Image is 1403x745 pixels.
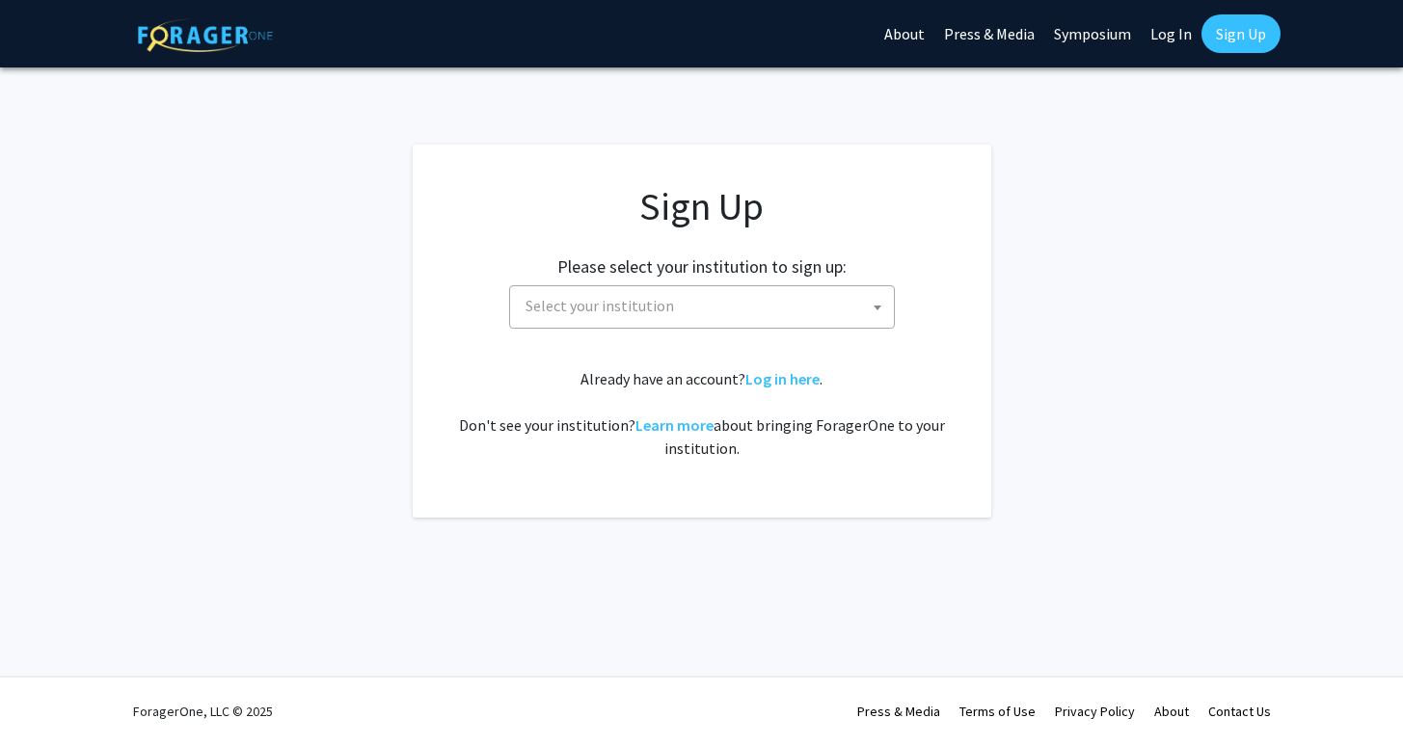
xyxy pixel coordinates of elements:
[557,256,847,278] h2: Please select your institution to sign up:
[451,183,953,229] h1: Sign Up
[518,286,894,326] span: Select your institution
[1208,703,1271,720] a: Contact Us
[1201,14,1281,53] a: Sign Up
[526,296,674,315] span: Select your institution
[635,415,714,435] a: Learn more about bringing ForagerOne to your institution
[1154,703,1189,720] a: About
[509,285,895,329] span: Select your institution
[857,703,940,720] a: Press & Media
[138,18,273,52] img: ForagerOne Logo
[745,369,820,388] a: Log in here
[451,367,953,460] div: Already have an account? . Don't see your institution? about bringing ForagerOne to your institut...
[133,678,273,745] div: ForagerOne, LLC © 2025
[1055,703,1135,720] a: Privacy Policy
[959,703,1036,720] a: Terms of Use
